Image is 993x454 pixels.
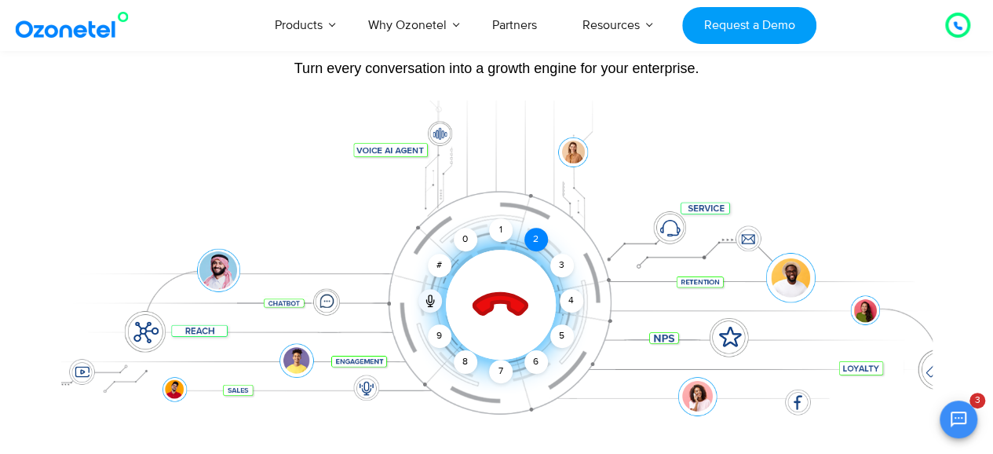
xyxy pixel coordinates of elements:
span: 3 [969,393,985,408]
div: 7 [489,360,513,383]
div: Turn every conversation into a growth engine for your enterprise. [61,60,933,77]
div: 2 [524,228,548,251]
div: 8 [454,350,477,374]
div: 1 [489,218,513,242]
div: 4 [560,289,583,313]
div: 3 [549,254,573,277]
div: 9 [428,324,451,348]
div: 0 [454,228,477,251]
div: 5 [549,324,573,348]
div: 6 [524,350,548,374]
div: # [428,254,451,277]
button: Open chat [940,401,977,438]
a: Request a Demo [682,7,816,44]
